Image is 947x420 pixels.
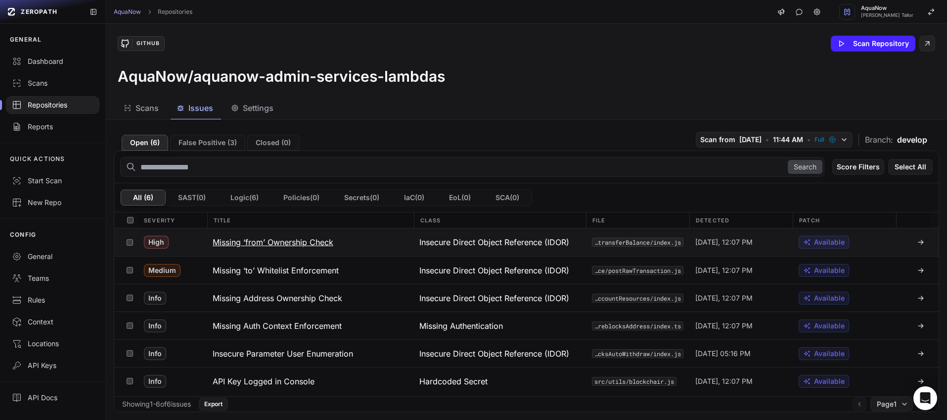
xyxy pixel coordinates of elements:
button: src/transferBalance/index.js [592,238,683,247]
div: API Docs [12,393,93,403]
a: AquaNow [114,8,141,16]
a: ZEROPATH [4,4,82,20]
p: GENERAL [10,36,42,44]
button: Scan Repository [831,36,915,52]
button: Search [788,160,822,174]
button: Missing ‘to’ Whitelist Enforcement [207,257,413,284]
span: [DATE], 12:07 PM [695,293,753,303]
h3: Missing ‘from’ Ownership Check [213,236,333,248]
button: Scan from [DATE] • 11:44 AM • Full [696,132,853,148]
button: src/transferBalance/postRawTransaction.js [592,266,683,275]
span: Hardcoded Secret [419,375,488,387]
button: False Positive (3) [170,135,245,151]
div: Repositories [12,100,93,110]
span: [DATE], 12:07 PM [695,321,753,331]
span: Available [814,293,845,303]
span: Info [144,347,166,360]
span: 11:44 AM [773,135,803,145]
div: Teams [12,273,93,283]
div: Scans [12,78,93,88]
div: Detected [689,212,793,228]
button: SAST(0) [166,190,218,206]
button: Missing Auth Context Enforcement [207,312,413,339]
button: src/fireblocksAutoWithdraw/index.js [592,349,683,358]
button: SCA(0) [483,190,532,206]
span: [DATE] [739,135,762,145]
span: Scans [135,102,159,114]
div: Info API Key Logged in Console Hardcoded Secret src/utils/blockchair.js [DATE], 12:07 PM Available [114,367,939,395]
div: Locations [12,339,93,349]
div: GitHub [132,39,164,48]
span: Insecure Direct Object Reference (IDOR) [419,348,569,360]
div: Medium Missing ‘to’ Whitelist Enforcement Insecure Direct Object Reference (IDOR) src/transferBal... [114,256,939,284]
button: Logic(6) [218,190,271,206]
span: [PERSON_NAME] Tailor [861,13,913,18]
div: Patch [793,212,896,228]
div: API Keys [12,361,93,370]
button: Missing Address Ownership Check [207,284,413,312]
button: Page1 [870,397,913,411]
span: Branch: [865,134,893,146]
button: All (6) [121,190,166,206]
span: Medium [144,264,180,277]
span: [DATE], 12:07 PM [695,376,753,386]
button: IaC(0) [392,190,437,206]
button: API Key Logged in Console [207,367,413,395]
span: Available [814,321,845,331]
p: QUICK ACTIONS [10,155,65,163]
span: AquaNow [861,5,913,11]
span: Settings [243,102,273,114]
span: Full [814,136,824,144]
div: Class [414,212,586,228]
div: Severity [138,212,207,228]
span: [DATE], 12:07 PM [695,265,753,275]
span: Issues [188,102,213,114]
span: High [144,236,169,249]
span: Info [144,292,166,305]
div: Reports [12,122,93,132]
span: develop [897,134,927,146]
code: src/utils/blockchair.js [592,377,676,386]
div: Info Missing Address Ownership Check Insecure Direct Object Reference (IDOR) src/accountResources... [114,284,939,312]
svg: chevron right, [146,8,153,15]
div: Rules [12,295,93,305]
code: src/accountResources/index.js [592,294,683,303]
div: File [586,212,689,228]
nav: breadcrumb [114,8,192,16]
button: EoL(0) [437,190,483,206]
button: Open (6) [122,135,168,151]
span: Insecure Direct Object Reference (IDOR) [419,236,569,248]
div: Open Intercom Messenger [913,386,937,410]
span: Insecure Direct Object Reference (IDOR) [419,264,569,276]
button: src/fireblocksAddress/index.ts [592,321,683,330]
button: Insecure Parameter User Enumeration [207,340,413,367]
span: • [807,135,811,145]
h3: Missing ‘to’ Whitelist Enforcement [213,264,339,276]
span: Insecure Direct Object Reference (IDOR) [419,292,569,304]
span: Missing Authentication [419,320,503,332]
span: Info [144,375,166,388]
span: [DATE], 12:07 PM [695,237,753,247]
button: Closed (0) [247,135,299,151]
button: Export [199,398,228,411]
span: [DATE] 05:16 PM [695,349,751,359]
span: Available [814,376,845,386]
div: Title [207,212,414,228]
span: Available [814,265,845,275]
span: Page 1 [877,399,897,409]
button: Select All [888,159,933,175]
h3: AquaNow/aquanow-admin-services-lambdas [118,67,445,85]
a: Repositories [158,8,192,16]
p: CONFIG [10,231,36,239]
button: Secrets(0) [332,190,392,206]
h3: API Key Logged in Console [213,375,315,387]
h3: Insecure Parameter User Enumeration [213,348,353,360]
div: Start Scan [12,176,93,186]
div: General [12,252,93,262]
span: Info [144,319,166,332]
div: Context [12,317,93,327]
h3: Missing Auth Context Enforcement [213,320,342,332]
